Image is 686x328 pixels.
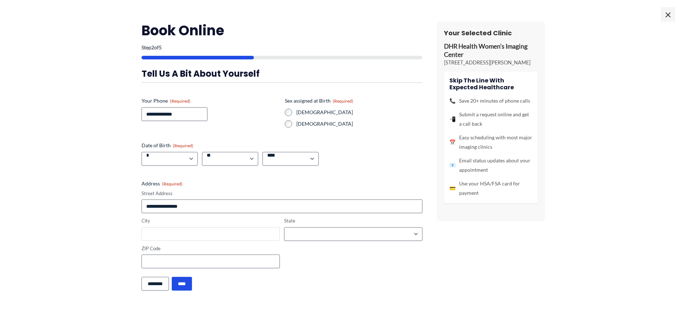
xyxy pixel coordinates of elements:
label: ZIP Code [142,245,280,252]
li: Save 20+ minutes of phone calls [449,96,532,105]
h3: Your Selected Clinic [444,29,538,37]
p: Step of [142,45,422,50]
li: Easy scheduling with most major imaging clinics [449,133,532,152]
label: Your Phone [142,97,279,104]
li: Submit a request online and get a call back [449,110,532,129]
p: [STREET_ADDRESS][PERSON_NAME] [444,59,538,66]
span: 📲 [449,114,456,124]
span: 5 [159,44,162,50]
span: 💳 [449,184,456,193]
p: DHR Health Women’s Imaging Center [444,42,538,59]
legend: Address [142,180,183,187]
span: 2 [151,44,154,50]
span: × [661,7,675,22]
li: Use your HSA/FSA card for payment [449,179,532,198]
span: 📞 [449,96,456,105]
span: (Required) [170,98,190,104]
label: State [284,217,422,224]
h3: Tell us a bit about yourself [142,68,422,79]
h2: Book Online [142,22,422,39]
h4: Skip the line with Expected Healthcare [449,77,532,91]
legend: Date of Birth [142,142,193,149]
span: (Required) [173,143,193,148]
label: [DEMOGRAPHIC_DATA] [296,120,422,127]
span: 📧 [449,161,456,170]
span: (Required) [333,98,353,104]
li: Email status updates about your appointment [449,156,532,175]
legend: Sex assigned at Birth [285,97,353,104]
label: [DEMOGRAPHIC_DATA] [296,109,422,116]
label: Street Address [142,190,422,197]
span: 📅 [449,138,456,147]
label: City [142,217,280,224]
span: (Required) [162,181,183,187]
